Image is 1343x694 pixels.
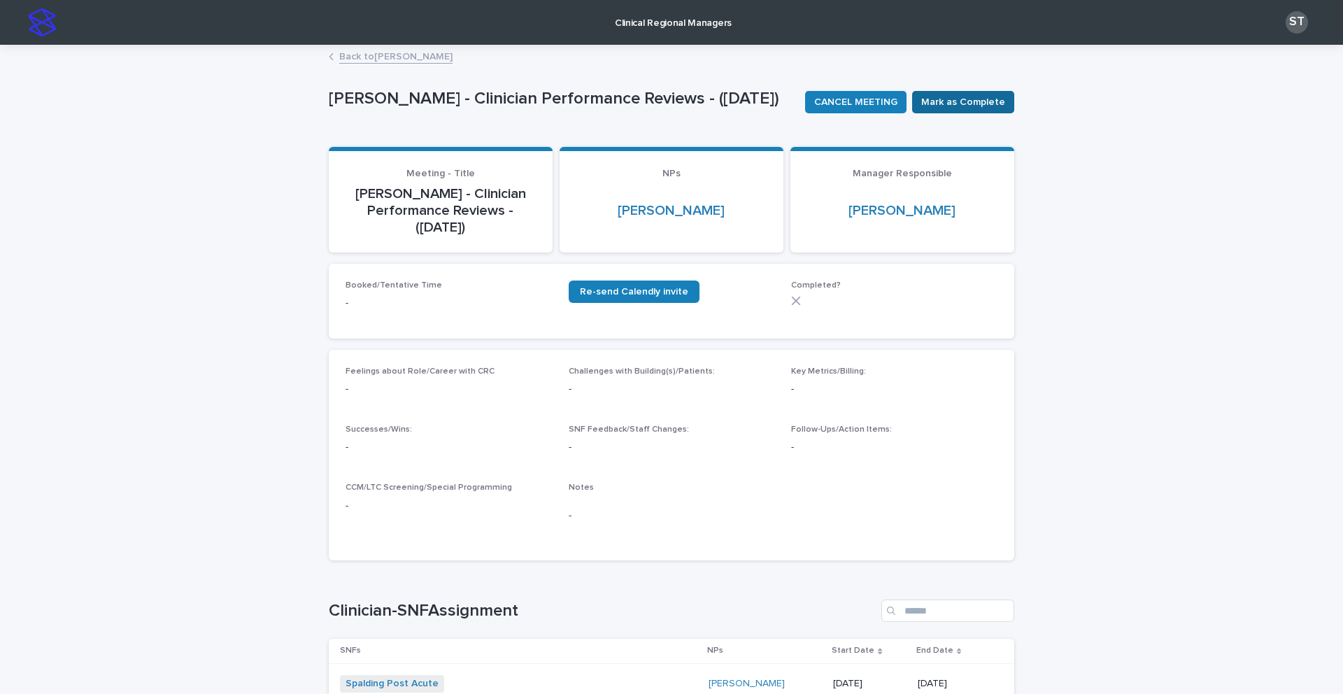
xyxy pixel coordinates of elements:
[28,8,56,36] img: stacker-logo-s-only.png
[569,440,775,455] p: -
[329,89,794,109] p: [PERSON_NAME] - Clinician Performance Reviews - ([DATE])
[1286,11,1308,34] div: ST
[791,440,997,455] p: -
[853,169,952,178] span: Manager Responsible
[791,425,892,434] span: Follow-Ups/Action Items:
[346,499,552,514] p: -
[881,600,1014,622] input: Search
[662,169,681,178] span: NPs
[346,425,412,434] span: Successes/Wins:
[848,202,955,219] a: [PERSON_NAME]
[791,281,841,290] span: Completed?
[912,91,1014,113] button: Mark as Complete
[569,483,594,492] span: Notes
[339,48,453,64] a: Back to[PERSON_NAME]
[916,643,953,658] p: End Date
[832,643,874,658] p: Start Date
[569,425,689,434] span: SNF Feedback/Staff Changes:
[346,367,495,376] span: Feelings about Role/Career with CRC
[346,440,552,455] p: -
[814,95,897,109] span: CANCEL MEETING
[918,678,992,690] p: [DATE]
[346,185,536,236] p: [PERSON_NAME] - Clinician Performance Reviews - ([DATE])
[329,601,876,621] h1: Clinician-SNFAssignment
[346,281,442,290] span: Booked/Tentative Time
[346,296,552,311] p: -
[707,643,723,658] p: NPs
[340,643,361,658] p: SNFs
[569,509,775,523] p: -
[580,287,688,297] span: Re-send Calendly invite
[833,678,906,690] p: [DATE]
[346,382,552,397] p: -
[791,367,866,376] span: Key Metrics/Billing:
[346,678,439,690] a: Spalding Post Acute
[569,367,715,376] span: Challenges with Building(s)/Patients:
[406,169,475,178] span: Meeting - Title
[921,95,1005,109] span: Mark as Complete
[569,281,699,303] a: Re-send Calendly invite
[346,483,512,492] span: CCM/LTC Screening/Special Programming
[791,382,997,397] p: -
[569,382,775,397] p: -
[709,678,785,690] a: [PERSON_NAME]
[618,202,725,219] a: [PERSON_NAME]
[805,91,907,113] button: CANCEL MEETING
